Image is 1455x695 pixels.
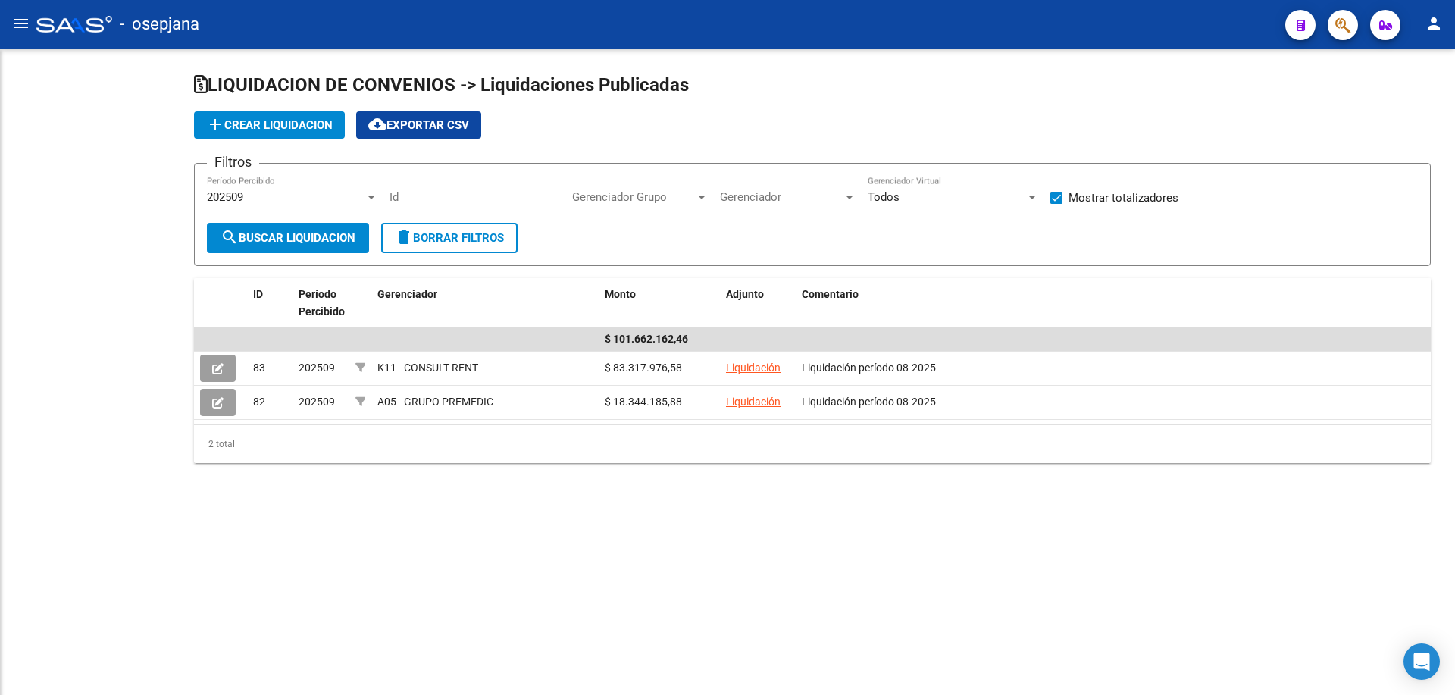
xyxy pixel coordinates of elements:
[720,278,796,345] datatable-header-cell: Adjunto
[381,223,518,253] button: Borrar Filtros
[802,288,859,300] span: Comentario
[368,115,386,133] mat-icon: cloud_download
[605,393,714,411] div: $ 18.344.185,88
[1403,643,1440,680] div: Open Intercom Messenger
[299,396,335,408] span: 202509
[253,362,265,374] span: 83
[368,118,469,132] span: Exportar CSV
[299,362,335,374] span: 202509
[395,231,504,245] span: Borrar Filtros
[253,288,263,300] span: ID
[726,362,781,374] a: Liquidación
[12,14,30,33] mat-icon: menu
[377,396,493,408] span: A05 - GRUPO PREMEDIC
[194,111,345,139] button: Crear Liquidacion
[377,362,478,374] span: K11 - CONSULT RENT
[572,190,695,204] span: Gerenciador Grupo
[726,288,764,300] span: Adjunto
[247,278,293,345] datatable-header-cell: ID
[605,333,688,345] span: $ 101.662.162,46
[605,288,636,300] span: Monto
[299,288,345,318] span: Período Percibido
[293,278,349,345] datatable-header-cell: Período Percibido
[207,190,243,204] span: 202509
[120,8,199,41] span: - osepjana
[802,396,936,408] span: Liquidación período 08-2025
[371,278,599,345] datatable-header-cell: Gerenciador
[221,228,239,246] mat-icon: search
[395,228,413,246] mat-icon: delete
[796,278,1431,345] datatable-header-cell: Comentario
[207,223,369,253] button: Buscar Liquidacion
[726,396,781,408] a: Liquidación
[1069,189,1178,207] span: Mostrar totalizadores
[356,111,481,139] button: Exportar CSV
[868,190,900,204] span: Todos
[253,396,265,408] span: 82
[720,190,843,204] span: Gerenciador
[1425,14,1443,33] mat-icon: person
[377,288,437,300] span: Gerenciador
[605,359,714,377] div: $ 83.317.976,58
[599,278,720,345] datatable-header-cell: Monto
[802,362,936,374] span: Liquidación período 08-2025
[206,118,333,132] span: Crear Liquidacion
[206,115,224,133] mat-icon: add
[221,231,355,245] span: Buscar Liquidacion
[194,425,1431,463] div: 2 total
[207,152,259,173] h3: Filtros
[194,74,689,95] span: LIQUIDACION DE CONVENIOS -> Liquidaciones Publicadas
